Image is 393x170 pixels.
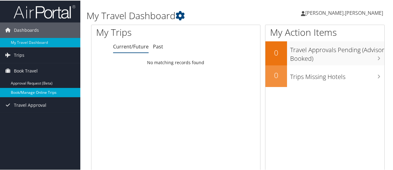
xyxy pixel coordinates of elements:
[96,25,185,38] h1: My Trips
[153,43,163,49] a: Past
[91,56,260,68] td: No matching records found
[265,69,287,80] h2: 0
[290,42,384,62] h3: Travel Approvals Pending (Advisor Booked)
[87,9,288,22] h1: My Travel Dashboard
[14,4,75,19] img: airportal-logo.png
[14,97,46,112] span: Travel Approval
[301,3,389,22] a: [PERSON_NAME].[PERSON_NAME]
[14,22,39,37] span: Dashboards
[265,25,384,38] h1: My Action Items
[290,69,384,81] h3: Trips Missing Hotels
[305,9,383,16] span: [PERSON_NAME].[PERSON_NAME]
[265,41,384,64] a: 0Travel Approvals Pending (Advisor Booked)
[265,47,287,57] h2: 0
[14,47,24,62] span: Trips
[265,65,384,86] a: 0Trips Missing Hotels
[113,43,149,49] a: Current/Future
[14,63,38,78] span: Book Travel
